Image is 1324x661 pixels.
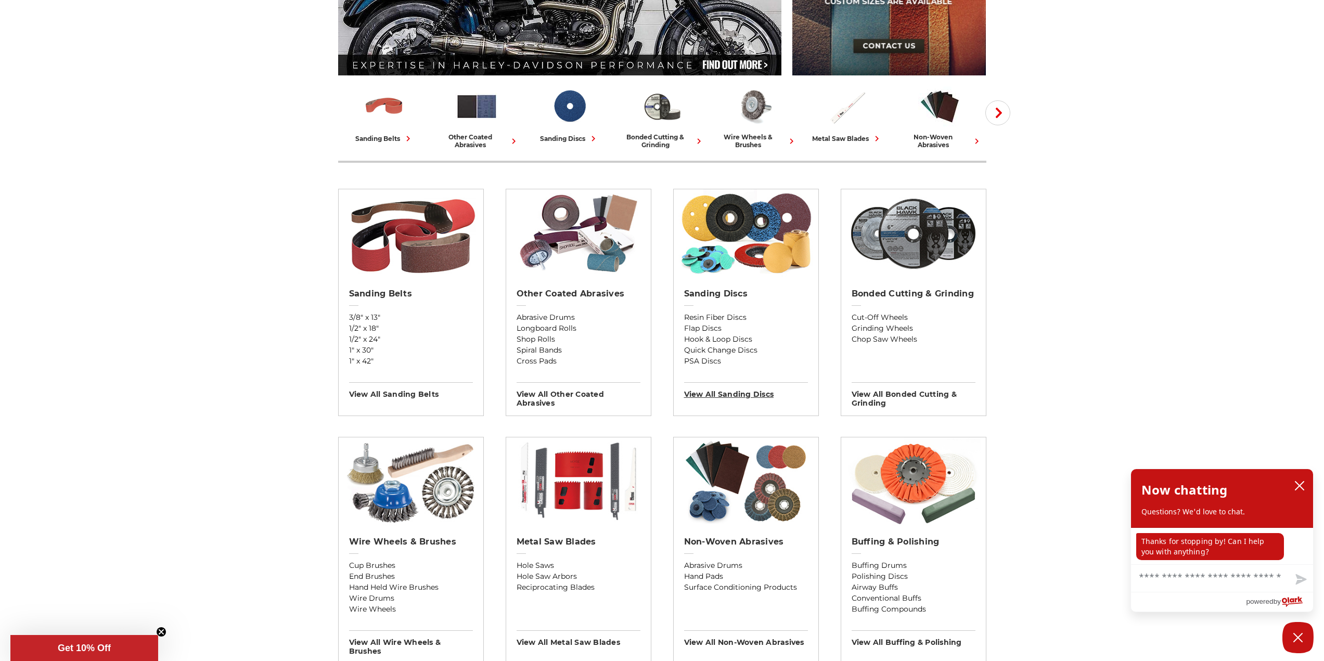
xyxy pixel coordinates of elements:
[852,560,975,571] a: Buffing Drums
[517,630,640,647] h3: View All metal saw blades
[1136,533,1284,560] p: Thanks for stopping by! Can I help you with anything?
[684,571,808,582] a: Hand Pads
[826,85,869,128] img: Metal Saw Blades
[1130,469,1314,612] div: olark chatbox
[511,189,646,278] img: Other Coated Abrasives
[517,582,640,593] a: Reciprocating Blades
[852,537,975,547] h2: Buffing & Polishing
[517,382,640,408] h3: View All other coated abrasives
[349,604,473,615] a: Wire Wheels
[684,630,808,647] h3: View All non-woven abrasives
[10,635,158,661] div: Get 10% OffClose teaser
[58,643,111,653] span: Get 10% Off
[349,334,473,345] a: 1/2" x 24"
[812,133,882,144] div: metal saw blades
[684,582,808,593] a: Surface Conditioning Products
[640,85,684,128] img: Bonded Cutting & Grinding
[540,133,599,144] div: sanding discs
[355,133,414,144] div: sanding belts
[684,334,808,345] a: Hook & Loop Discs
[678,189,813,278] img: Sanding Discs
[852,289,975,299] h2: Bonded Cutting & Grinding
[517,323,640,334] a: Longboard Rolls
[918,85,961,128] img: Non-woven Abrasives
[363,85,406,128] img: Sanding Belts
[1274,595,1281,608] span: by
[684,356,808,367] a: PSA Discs
[156,627,166,637] button: Close teaser
[517,334,640,345] a: Shop Rolls
[349,323,473,334] a: 1/2" x 18"
[343,189,478,278] img: Sanding Belts
[985,100,1010,125] button: Next
[852,593,975,604] a: Conventional Buffs
[1246,595,1273,608] span: powered
[349,593,473,604] a: Wire Drums
[684,560,808,571] a: Abrasive Drums
[517,537,640,547] h2: Metal Saw Blades
[511,437,646,526] img: Metal Saw Blades
[1282,622,1314,653] button: Close Chatbox
[684,323,808,334] a: Flap Discs
[898,85,982,149] a: non-woven abrasives
[349,537,473,547] h2: Wire Wheels & Brushes
[517,356,640,367] a: Cross Pads
[846,189,981,278] img: Bonded Cutting & Grinding
[343,437,478,526] img: Wire Wheels & Brushes
[805,85,890,144] a: metal saw blades
[852,604,975,615] a: Buffing Compounds
[435,85,519,149] a: other coated abrasives
[684,382,808,399] h3: View All sanding discs
[852,323,975,334] a: Grinding Wheels
[517,345,640,356] a: Spiral Bands
[852,582,975,593] a: Airway Buffs
[435,133,519,149] div: other coated abrasives
[517,571,640,582] a: Hole Saw Arbors
[1246,592,1313,612] a: Powered by Olark
[548,85,591,128] img: Sanding Discs
[713,133,797,149] div: wire wheels & brushes
[852,571,975,582] a: Polishing Discs
[852,312,975,323] a: Cut-Off Wheels
[846,437,981,526] img: Buffing & Polishing
[852,382,975,408] h3: View All bonded cutting & grinding
[349,582,473,593] a: Hand Held Wire Brushes
[517,560,640,571] a: Hole Saws
[684,345,808,356] a: Quick Change Discs
[342,85,427,144] a: sanding belts
[349,356,473,367] a: 1" x 42"
[1141,507,1303,517] p: Questions? We'd love to chat.
[1131,528,1313,564] div: chat
[684,289,808,299] h2: Sanding Discs
[349,345,473,356] a: 1" x 30"
[852,334,975,345] a: Chop Saw Wheels
[349,289,473,299] h2: Sanding Belts
[620,85,704,149] a: bonded cutting & grinding
[349,571,473,582] a: End Brushes
[733,85,776,128] img: Wire Wheels & Brushes
[684,312,808,323] a: Resin Fiber Discs
[349,382,473,399] h3: View All sanding belts
[517,289,640,299] h2: Other Coated Abrasives
[713,85,797,149] a: wire wheels & brushes
[528,85,612,144] a: sanding discs
[678,437,813,526] img: Non-woven Abrasives
[455,85,498,128] img: Other Coated Abrasives
[1287,568,1313,592] button: Send message
[620,133,704,149] div: bonded cutting & grinding
[349,560,473,571] a: Cup Brushes
[349,630,473,656] h3: View All wire wheels & brushes
[898,133,982,149] div: non-woven abrasives
[517,312,640,323] a: Abrasive Drums
[1141,479,1227,500] h2: Now chatting
[852,630,975,647] h3: View All buffing & polishing
[349,312,473,323] a: 3/8" x 13"
[1291,478,1308,494] button: close chatbox
[684,537,808,547] h2: Non-woven Abrasives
